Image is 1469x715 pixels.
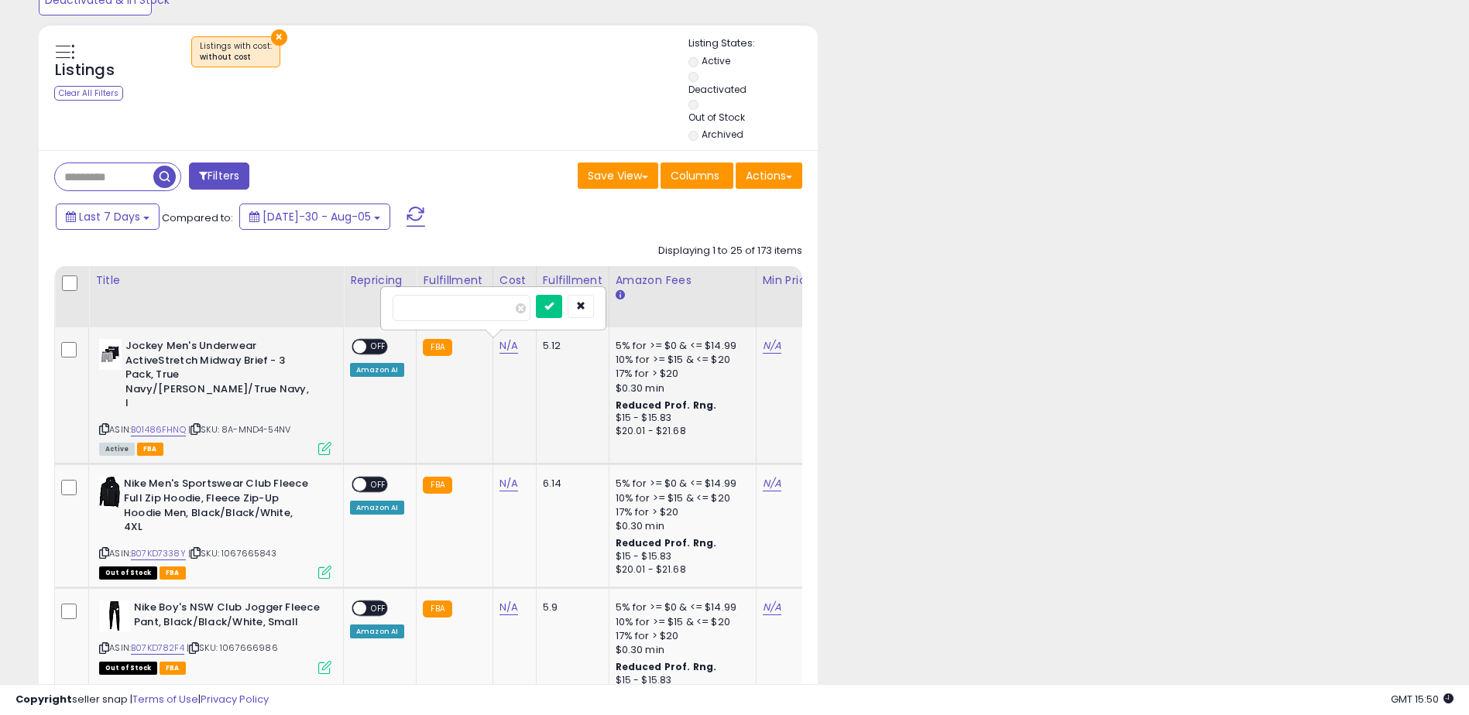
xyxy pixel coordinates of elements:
div: ASIN: [99,339,331,453]
div: without cost [200,52,272,63]
span: Compared to: [162,210,233,225]
button: Last 7 Days [56,204,160,230]
span: FBA [160,662,186,675]
span: [DATE]-30 - Aug-05 [263,209,371,224]
small: Amazon Fees. [616,289,625,303]
a: B01486FHNQ [131,423,186,436]
div: ASIN: [99,600,331,672]
span: All listings that are currently out of stock and unavailable for purchase on Amazon [99,566,157,580]
div: Amazon AI [350,624,404,638]
span: OFF [366,340,391,354]
div: $20.01 - $21.68 [616,425,744,438]
a: N/A [763,338,781,354]
img: 310iPHm+VKL._SL40_.jpg [99,477,120,508]
div: $0.30 min [616,519,744,533]
b: Nike Boy's NSW Club Jogger Fleece Pant, Black/Black/White, Small [134,600,322,633]
span: OFF [366,602,391,615]
label: Active [702,54,730,67]
span: Columns [671,168,719,183]
div: ASIN: [99,477,331,577]
p: Listing States: [688,36,818,51]
div: Clear All Filters [54,86,123,101]
div: Repricing [350,272,410,289]
div: Fulfillment Cost [543,272,602,305]
label: Deactivated [688,83,747,96]
a: B07KD782F4 [131,641,184,655]
b: Jockey Men's Underwear ActiveStretch Midway Brief - 3 Pack, True Navy/[PERSON_NAME]/True Navy, l [125,339,314,415]
img: 21ZzA5Jj1rL._SL40_.jpg [99,600,130,631]
span: Last 7 Days [79,209,140,224]
div: Amazon AI [350,363,404,377]
div: $20.01 - $21.68 [616,563,744,576]
span: | SKU: 1067666986 [187,641,278,654]
div: 5.12 [543,339,597,353]
a: N/A [499,600,518,615]
b: Reduced Prof. Rng. [616,399,717,412]
button: Filters [189,162,249,190]
a: Terms of Use [132,692,198,706]
div: 6.14 [543,477,597,491]
div: seller snap | | [15,693,269,707]
a: N/A [763,600,781,615]
b: Reduced Prof. Rng. [616,536,717,549]
strong: Copyright [15,692,72,706]
div: 17% for > $20 [616,505,744,519]
span: FBA [160,566,186,580]
div: 5% for >= $0 & <= $14.99 [616,339,744,353]
div: Title [95,272,337,289]
div: $15 - $15.83 [616,550,744,563]
button: Actions [736,162,802,189]
div: 17% for > $20 [616,367,744,381]
span: | SKU: 8A-MND4-54NV [188,423,290,436]
div: 10% for >= $15 & <= $20 [616,491,744,505]
a: B07KD7338Y [131,547,186,560]
label: Out of Stock [688,111,745,124]
div: 10% for >= $15 & <= $20 [616,353,744,367]
span: All listings currently available for purchase on Amazon [99,443,135,456]
div: $0.30 min [616,381,744,395]
button: Columns [661,162,733,189]
div: Min Price [763,272,843,289]
button: [DATE]-30 - Aug-05 [239,204,390,230]
div: 5.9 [543,600,597,614]
div: 10% for >= $15 & <= $20 [616,615,744,629]
span: | SKU: 1067665843 [188,547,276,559]
small: FBA [423,477,451,494]
small: FBA [423,339,451,356]
div: $15 - $15.83 [616,412,744,425]
div: Amazon Fees [616,272,750,289]
div: $0.30 min [616,643,744,657]
label: Archived [702,128,743,141]
span: FBA [137,443,163,456]
h5: Listings [55,60,115,81]
div: Cost [499,272,530,289]
span: All listings that are currently out of stock and unavailable for purchase on Amazon [99,662,157,675]
div: Displaying 1 to 25 of 173 items [658,244,802,258]
span: OFF [366,478,391,491]
div: Amazon AI [350,501,404,515]
div: 5% for >= $0 & <= $14.99 [616,477,744,491]
button: Save View [578,162,658,189]
img: 41sUpyAaz8L._SL40_.jpg [99,339,122,370]
div: 5% for >= $0 & <= $14.99 [616,600,744,614]
button: × [271,29,287,46]
a: Privacy Policy [201,692,269,706]
small: FBA [423,600,451,617]
div: 17% for > $20 [616,629,744,643]
a: N/A [763,476,781,491]
span: Listings with cost : [200,40,272,63]
div: Fulfillment [423,272,486,289]
b: Nike Men's Sportswear Club Fleece Full Zip Hoodie, Fleece Zip-Up Hoodie Men, Black/Black/White, 4XL [124,477,312,538]
b: Reduced Prof. Rng. [616,660,717,673]
a: N/A [499,338,518,354]
a: N/A [499,476,518,491]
